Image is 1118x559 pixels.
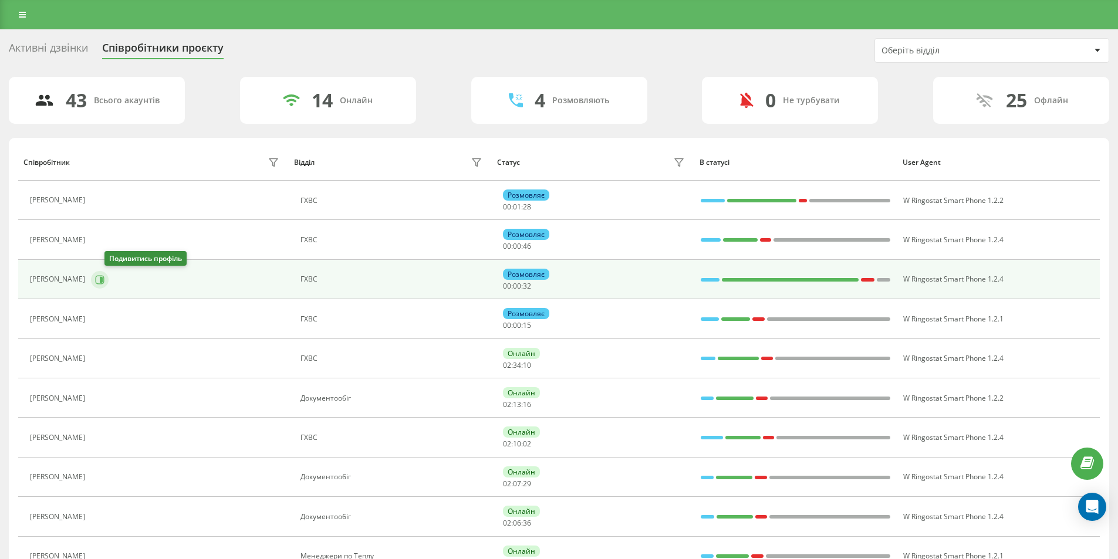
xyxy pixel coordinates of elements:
div: Документообіг [300,513,485,521]
span: W Ringostat Smart Phone 1.2.4 [903,274,1004,284]
div: Активні дзвінки [9,42,88,60]
div: ГХВС [300,197,485,205]
div: ГХВС [300,275,485,283]
span: W Ringostat Smart Phone 1.2.4 [903,353,1004,363]
span: 34 [513,360,521,370]
div: ГХВС [300,354,485,362]
div: : : [503,519,531,527]
div: Співробітник [23,158,70,167]
div: Не турбувати [783,96,840,106]
div: : : [503,242,531,250]
div: : : [503,440,531,448]
div: Онлайн [503,506,540,517]
div: : : [503,282,531,290]
div: : : [503,480,531,488]
span: 00 [513,241,521,251]
div: 0 [765,89,776,111]
span: 00 [503,202,511,212]
div: Розмовляє [503,269,549,280]
span: 02 [503,360,511,370]
span: 06 [513,518,521,528]
span: 00 [513,320,521,330]
span: 00 [503,281,511,291]
span: 00 [503,320,511,330]
span: 32 [523,281,531,291]
span: 02 [523,439,531,449]
div: 43 [66,89,87,111]
span: 02 [503,399,511,409]
div: Документообіг [300,473,485,481]
div: Всього акаунтів [94,96,160,106]
div: ГХВС [300,315,485,323]
div: [PERSON_NAME] [30,513,88,521]
div: В статусі [700,158,891,167]
div: Офлайн [1034,96,1068,106]
div: : : [503,401,531,409]
div: [PERSON_NAME] [30,473,88,481]
div: : : [503,203,531,211]
div: [PERSON_NAME] [30,433,88,442]
div: ГХВС [300,433,485,442]
span: 00 [503,241,511,251]
div: [PERSON_NAME] [30,394,88,402]
span: 10 [513,439,521,449]
span: 07 [513,479,521,489]
div: User Agent [903,158,1095,167]
div: Онлайн [503,426,540,438]
div: Статус [497,158,520,167]
div: Оберіть відділ [881,46,1022,56]
span: 01 [513,202,521,212]
span: 28 [523,202,531,212]
div: [PERSON_NAME] [30,354,88,362]
div: ГХВС [300,236,485,244]
span: 16 [523,399,531,409]
span: 00 [513,281,521,291]
div: Розмовляє [503,308,549,319]
div: [PERSON_NAME] [30,275,88,283]
div: Онлайн [503,348,540,359]
span: W Ringostat Smart Phone 1.2.2 [903,393,1004,403]
span: 02 [503,439,511,449]
div: Відділ [294,158,315,167]
span: 13 [513,399,521,409]
span: 29 [523,479,531,489]
div: Подивитись профіль [104,251,187,266]
div: : : [503,361,531,370]
span: 02 [503,479,511,489]
div: Онлайн [503,387,540,398]
div: 4 [535,89,545,111]
div: Онлайн [340,96,373,106]
div: 14 [312,89,333,111]
span: W Ringostat Smart Phone 1.2.4 [903,511,1004,521]
span: 46 [523,241,531,251]
span: W Ringostat Smart Phone 1.2.4 [903,432,1004,442]
span: W Ringostat Smart Phone 1.2.2 [903,195,1004,205]
div: Розмовляє [503,229,549,240]
span: 02 [503,518,511,528]
div: 25 [1006,89,1027,111]
div: Розмовляють [552,96,609,106]
div: Розмовляє [503,189,549,201]
span: W Ringostat Smart Phone 1.2.4 [903,235,1004,245]
span: W Ringostat Smart Phone 1.2.1 [903,314,1004,324]
div: Співробітники проєкту [102,42,224,60]
div: : : [503,321,531,330]
span: 36 [523,518,531,528]
div: Онлайн [503,466,540,477]
div: [PERSON_NAME] [30,196,88,204]
div: [PERSON_NAME] [30,236,88,244]
div: [PERSON_NAME] [30,315,88,323]
span: W Ringostat Smart Phone 1.2.4 [903,472,1004,482]
div: Open Intercom Messenger [1078,493,1106,521]
div: Документообіг [300,394,485,402]
span: 15 [523,320,531,330]
div: Онлайн [503,546,540,557]
span: 10 [523,360,531,370]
